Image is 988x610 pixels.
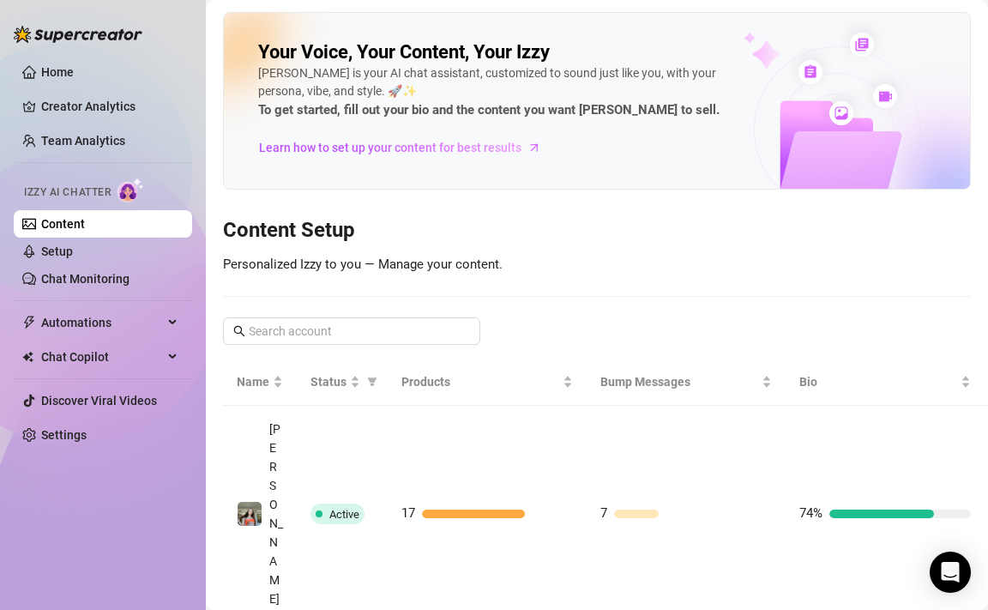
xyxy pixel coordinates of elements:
span: Izzy AI Chatter [24,184,111,201]
strong: To get started, fill out your bio and the content you want [PERSON_NAME] to sell. [258,102,720,118]
span: Learn how to set up your content for best results [259,138,521,157]
div: [PERSON_NAME] is your AI chat assistant, customized to sound just like you, with your persona, vi... [258,64,732,121]
a: Home [41,65,74,79]
span: Bump Messages [600,372,758,391]
th: Name [223,359,297,406]
span: Chat Copilot [41,343,163,371]
th: Status [297,359,388,406]
span: filter [364,369,381,395]
span: filter [367,377,377,387]
input: Search account [249,322,456,341]
a: Team Analytics [41,134,125,148]
th: Bio [786,359,985,406]
a: Learn how to set up your content for best results [258,134,554,161]
img: ai-chatter-content-library-cLFOSyPT.png [704,14,970,189]
th: Products [388,359,587,406]
span: arrow-right [526,139,543,156]
span: Name [237,372,269,391]
div: Open Intercom Messenger [930,552,971,593]
a: Content [41,217,85,231]
span: 7 [600,505,607,521]
span: Status [310,372,346,391]
img: Chat Copilot [22,351,33,363]
img: AI Chatter [117,178,144,202]
span: 17 [401,505,415,521]
span: [PERSON_NAME] [269,422,283,606]
a: Chat Monitoring [41,272,130,286]
span: thunderbolt [22,316,36,329]
a: Settings [41,428,87,442]
th: Bump Messages [587,359,786,406]
span: Automations [41,309,163,336]
a: Discover Viral Videos [41,394,157,408]
span: search [233,325,245,337]
span: Personalized Izzy to you — Manage your content. [223,257,503,272]
h3: Content Setup [223,217,971,245]
span: Bio [799,372,957,391]
a: Setup [41,245,73,258]
h2: Your Voice, Your Content, Your Izzy [258,40,550,64]
span: Active [329,508,359,521]
img: logo-BBDzfeDw.svg [14,26,142,43]
img: kylie [238,502,262,526]
a: Creator Analytics [41,93,178,120]
span: Products [401,372,559,391]
span: 74% [799,505,822,521]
